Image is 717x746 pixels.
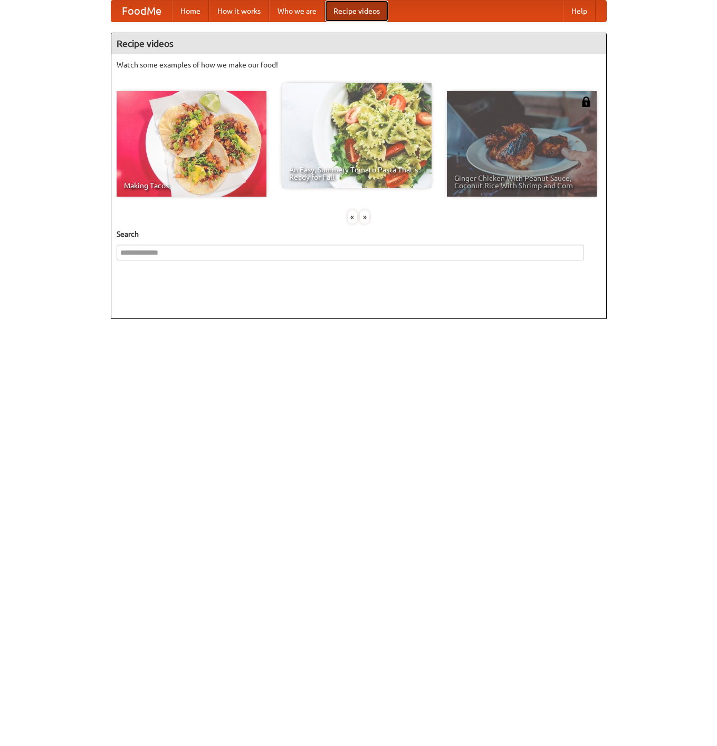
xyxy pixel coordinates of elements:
h5: Search [117,229,601,239]
a: How it works [209,1,269,22]
a: Help [563,1,596,22]
span: An Easy, Summery Tomato Pasta That's Ready for Fall [289,166,424,181]
p: Watch some examples of how we make our food! [117,60,601,70]
div: « [348,210,357,224]
span: Making Tacos [124,182,259,189]
a: Making Tacos [117,91,266,197]
a: Home [172,1,209,22]
h4: Recipe videos [111,33,606,54]
a: FoodMe [111,1,172,22]
a: An Easy, Summery Tomato Pasta That's Ready for Fall [282,83,432,188]
a: Recipe videos [325,1,388,22]
img: 483408.png [581,96,591,107]
div: » [360,210,369,224]
a: Who we are [269,1,325,22]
